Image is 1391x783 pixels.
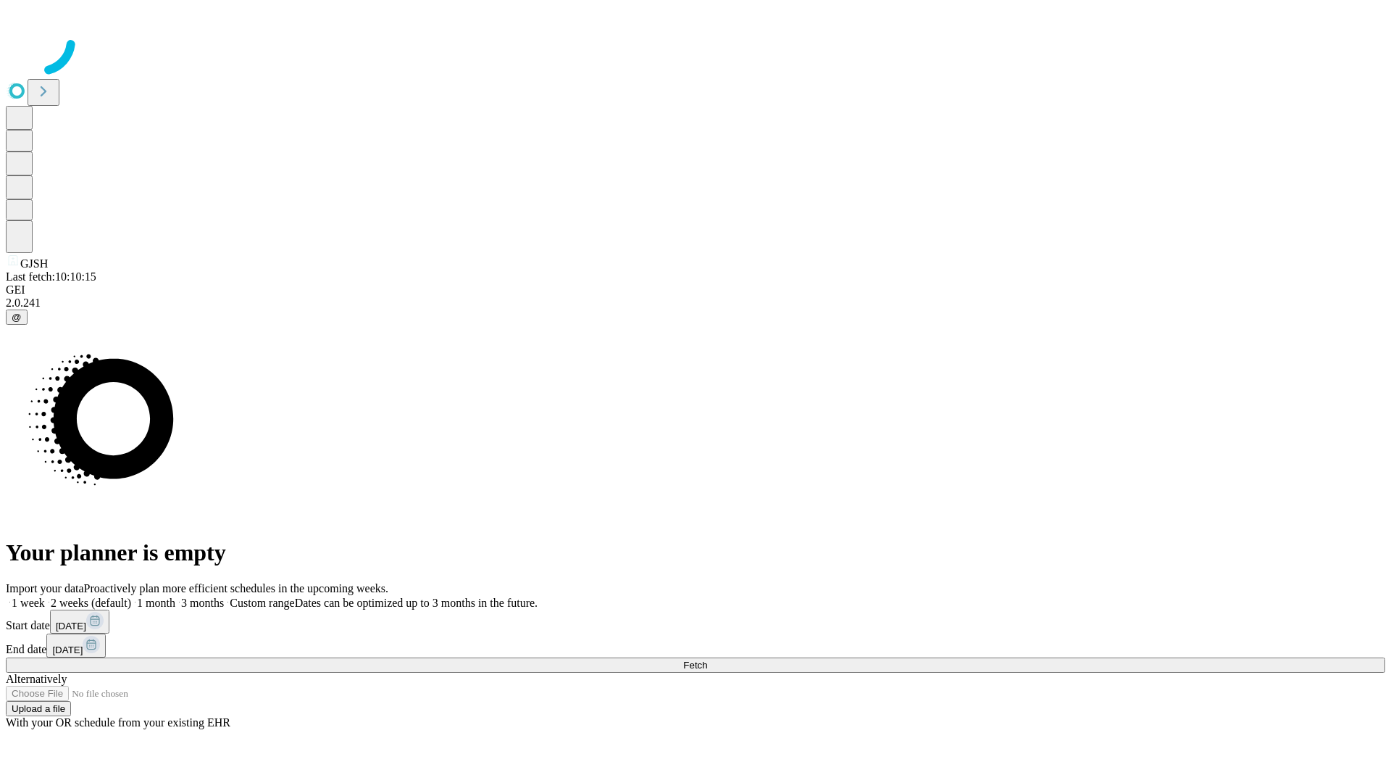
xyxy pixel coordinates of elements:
[6,270,96,283] span: Last fetch: 10:10:15
[6,310,28,325] button: @
[295,597,538,609] span: Dates can be optimized up to 3 months in the future.
[6,539,1385,566] h1: Your planner is empty
[6,634,1385,658] div: End date
[6,673,67,685] span: Alternatively
[137,597,175,609] span: 1 month
[6,716,230,729] span: With your OR schedule from your existing EHR
[181,597,224,609] span: 3 months
[12,597,45,609] span: 1 week
[6,658,1385,673] button: Fetch
[230,597,294,609] span: Custom range
[84,582,388,594] span: Proactively plan more efficient schedules in the upcoming weeks.
[6,701,71,716] button: Upload a file
[6,610,1385,634] div: Start date
[12,312,22,323] span: @
[52,645,83,655] span: [DATE]
[51,597,131,609] span: 2 weeks (default)
[20,257,48,270] span: GJSH
[6,297,1385,310] div: 2.0.241
[50,610,109,634] button: [DATE]
[6,283,1385,297] div: GEI
[6,582,84,594] span: Import your data
[683,660,707,671] span: Fetch
[46,634,106,658] button: [DATE]
[56,621,86,631] span: [DATE]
